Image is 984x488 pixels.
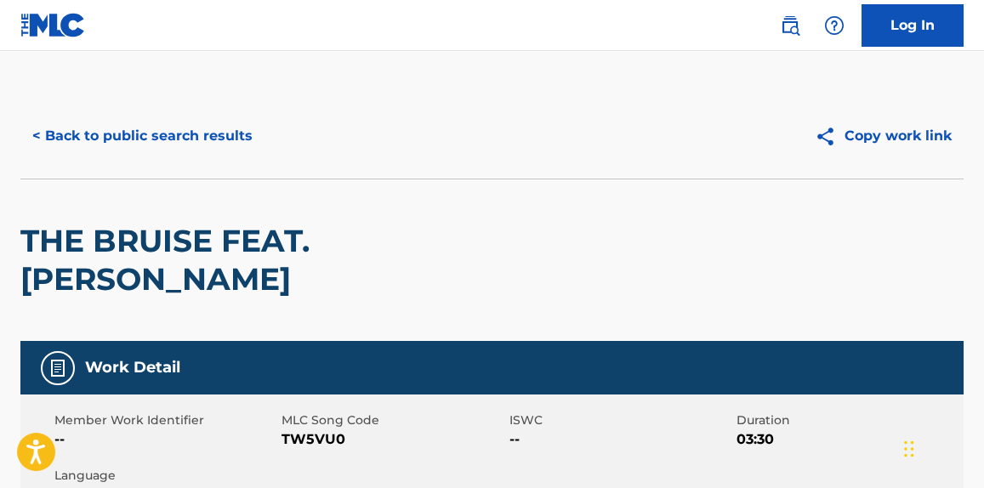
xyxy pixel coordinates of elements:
span: TW5VU0 [282,429,504,450]
span: -- [509,429,732,450]
span: Member Work Identifier [54,411,277,429]
div: Drag [904,423,914,474]
h5: Work Detail [85,358,180,377]
a: Log In [862,4,964,47]
span: -- [54,429,277,450]
span: ISWC [509,411,732,429]
span: Duration [737,411,959,429]
button: Copy work link [803,115,964,157]
span: 03:30 [737,429,959,450]
img: MLC Logo [20,13,86,37]
span: Language [54,467,277,485]
img: Work Detail [48,358,68,378]
iframe: Chat Widget [899,406,984,488]
span: MLC Song Code [282,411,504,429]
div: Help [817,9,851,43]
a: Public Search [773,9,807,43]
img: Copy work link [815,126,845,147]
button: < Back to public search results [20,115,264,157]
img: help [824,15,845,36]
h2: THE BRUISE FEAT. [PERSON_NAME] [20,222,586,298]
img: search [780,15,800,36]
